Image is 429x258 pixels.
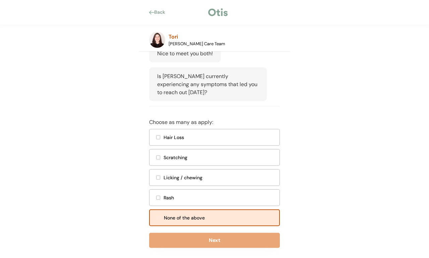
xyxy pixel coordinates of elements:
div: None of the above [164,214,275,221]
div: Rash [164,194,275,201]
div: Scratching [164,154,275,161]
div: Is [PERSON_NAME] currently experiencing any symptoms that led you to reach out [DATE]? [149,67,267,101]
div: Nice to meet you both! [149,45,221,62]
div: Back [154,9,169,16]
div: Choose as many as apply: [149,118,213,126]
div: [PERSON_NAME] Care Team [169,41,225,47]
div: Tori [169,33,178,41]
button: Next [149,233,280,248]
div: Licking / chewing [164,174,275,181]
div: Hair Loss [164,134,275,141]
